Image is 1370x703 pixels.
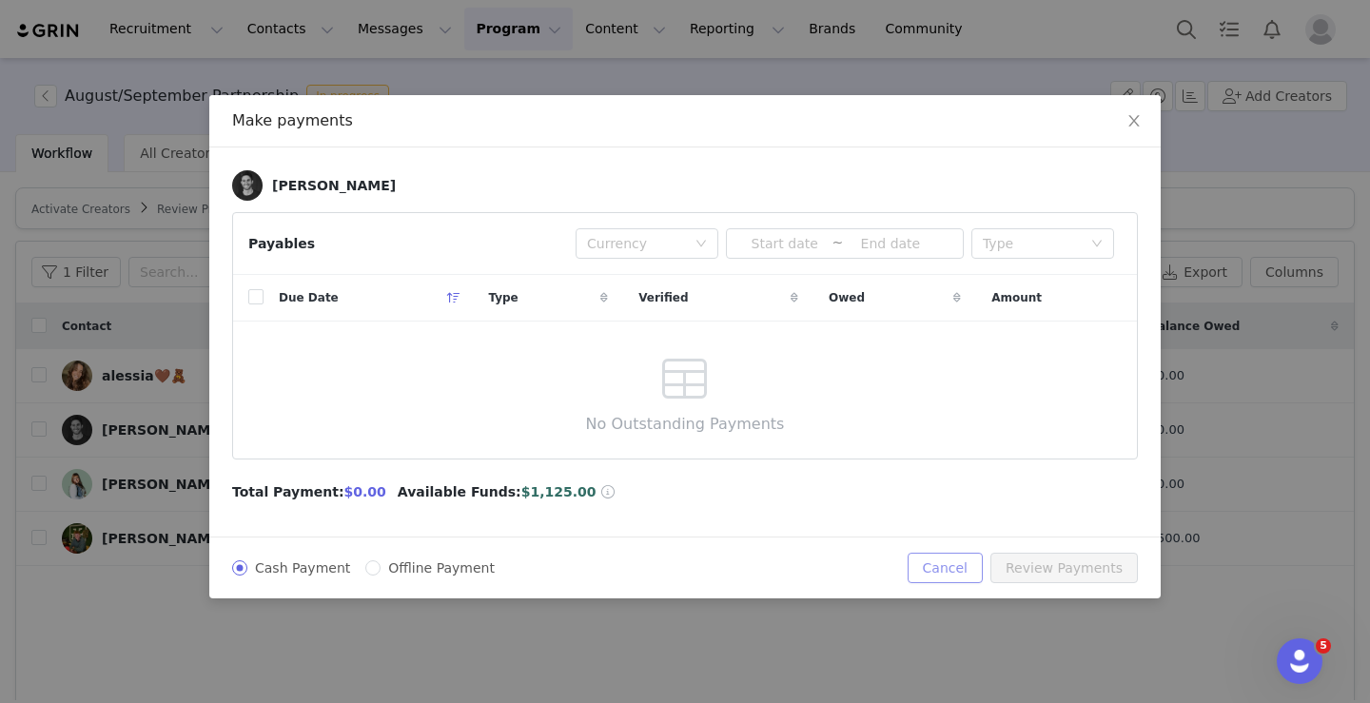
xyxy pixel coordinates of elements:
[272,178,396,193] div: [PERSON_NAME]
[829,289,865,306] span: Owed
[232,110,1138,131] div: Make payments
[695,238,707,251] i: icon: down
[279,289,339,306] span: Due Date
[247,560,358,576] span: Cash Payment
[232,212,1138,459] article: Payables
[843,233,937,254] input: End date
[990,553,1138,583] button: Review Payments
[586,413,785,436] span: No Outstanding Payments
[1126,113,1142,128] i: icon: close
[1107,95,1161,148] button: Close
[232,482,344,502] span: Total Payment:
[232,170,396,201] a: [PERSON_NAME]
[908,553,983,583] button: Cancel
[983,234,1082,253] div: Type
[232,170,263,201] img: 935c987c-cdab-4870-9d70-849fc7e2535f.jpg
[1277,638,1322,684] iframe: Intercom live chat
[521,484,597,499] span: $1,125.00
[248,234,315,254] div: Payables
[344,484,386,499] span: $0.00
[488,289,518,306] span: Type
[991,289,1042,306] span: Amount
[381,560,502,576] span: Offline Payment
[587,234,686,253] div: Currency
[1091,238,1103,251] i: icon: down
[737,233,832,254] input: Start date
[398,482,521,502] span: Available Funds:
[638,289,688,306] span: Verified
[1316,638,1331,654] span: 5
